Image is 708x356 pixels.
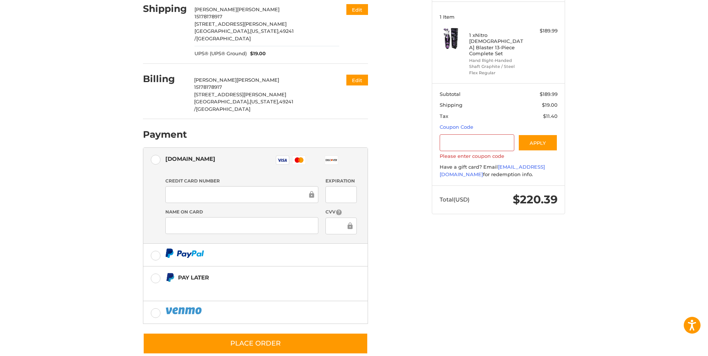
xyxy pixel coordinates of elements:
[250,28,280,34] span: [US_STATE],
[143,73,187,85] h2: Billing
[196,106,250,112] span: [GEOGRAPHIC_DATA]
[528,27,558,35] div: $189.99
[165,273,175,282] img: Pay Later icon
[469,70,526,76] li: Flex Regular
[165,306,203,315] img: PayPal icon
[194,91,286,97] span: [STREET_ADDRESS][PERSON_NAME]
[178,271,321,284] div: Pay Later
[440,102,462,108] span: Shipping
[194,6,237,12] span: [PERSON_NAME]
[440,164,545,177] a: [EMAIL_ADDRESS][DOMAIN_NAME]
[247,50,266,57] span: $19.00
[518,134,558,151] button: Apply
[440,153,558,159] label: Please enter coupon code
[346,75,368,85] button: Edit
[165,249,204,258] img: PayPal icon
[237,6,280,12] span: [PERSON_NAME]
[165,178,318,184] label: Credit Card Number
[194,50,247,57] span: UPS® (UPS® Ground)
[194,28,294,41] span: 49241 /
[469,57,526,64] li: Hand Right-Handed
[440,14,558,20] h3: 1 Item
[469,32,526,56] h4: 1 x Nitro [DEMOGRAPHIC_DATA] Blaster 13-Piece Complete Set
[543,113,558,119] span: $11.40
[325,209,356,216] label: CVV
[440,163,558,178] div: Have a gift card? Email for redemption info.
[250,99,279,104] span: [US_STATE],
[346,4,368,15] button: Edit
[165,153,215,165] div: [DOMAIN_NAME]
[194,84,222,90] span: 15178178917
[143,3,187,15] h2: Shipping
[325,178,356,184] label: Expiration
[194,28,250,34] span: [GEOGRAPHIC_DATA],
[143,333,368,354] button: Place Order
[542,102,558,108] span: $19.00
[237,77,279,83] span: [PERSON_NAME]
[540,91,558,97] span: $189.99
[165,285,321,292] iframe: PayPal Message 1
[440,134,515,151] input: Gift Certificate or Coupon Code
[194,21,287,27] span: [STREET_ADDRESS][PERSON_NAME]
[165,209,318,215] label: Name on Card
[194,77,237,83] span: [PERSON_NAME]
[194,99,250,104] span: [GEOGRAPHIC_DATA],
[646,336,708,356] iframe: Google Customer Reviews
[440,91,461,97] span: Subtotal
[440,113,448,119] span: Tax
[440,196,470,203] span: Total (USD)
[196,35,251,41] span: [GEOGRAPHIC_DATA]
[440,124,473,130] a: Coupon Code
[513,193,558,206] span: $220.39
[194,99,293,112] span: 49241 /
[469,63,526,70] li: Shaft Graphite / Steel
[194,13,222,19] span: 15178178917
[143,129,187,140] h2: Payment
